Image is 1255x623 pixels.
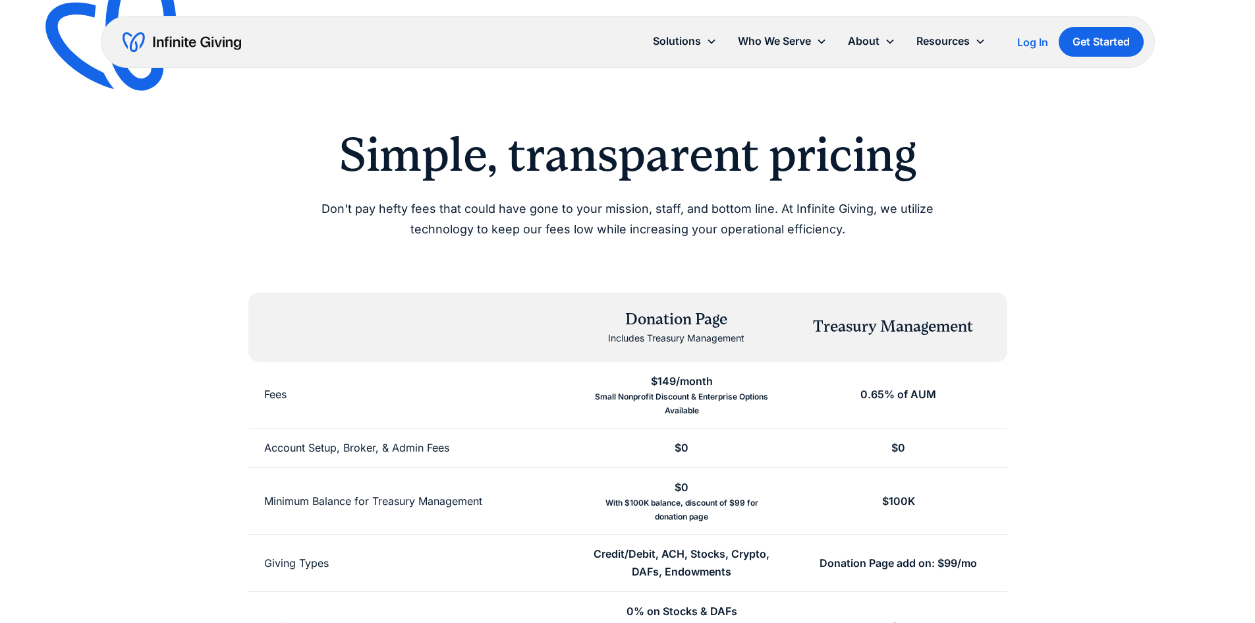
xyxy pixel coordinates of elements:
[589,390,774,417] div: Small Nonprofit Discount & Enterprise Options Available
[837,27,906,55] div: About
[589,496,774,523] div: With $100K balance, discount of $99 for donation page
[264,386,287,403] div: Fees
[675,479,688,496] div: $0
[264,554,329,572] div: Giving Types
[882,492,915,510] div: $100K
[123,32,241,53] a: home
[291,127,965,183] h2: Simple, transparent pricing
[1017,37,1048,47] div: Log In
[1017,34,1048,50] a: Log In
[264,492,482,510] div: Minimum Balance for Treasury Management
[906,27,996,55] div: Resources
[1059,27,1144,57] a: Get Started
[651,372,713,390] div: $149/month
[608,330,744,346] div: Includes Treasury Management
[891,439,905,457] div: $0
[675,439,688,457] div: $0
[813,316,973,338] div: Treasury Management
[653,32,701,50] div: Solutions
[860,386,936,403] div: 0.65% of AUM
[727,27,837,55] div: Who We Serve
[264,439,449,457] div: Account Setup, Broker, & Admin Fees
[291,199,965,239] p: Don't pay hefty fees that could have gone to your mission, staff, and bottom line. At Infinite Gi...
[738,32,811,50] div: Who We Serve
[820,554,977,572] div: Donation Page add on: $99/mo
[608,309,744,331] div: Donation Page
[589,545,774,581] div: Credit/Debit, ACH, Stocks, Crypto, DAFs, Endowments
[642,27,727,55] div: Solutions
[916,32,970,50] div: Resources
[848,32,879,50] div: About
